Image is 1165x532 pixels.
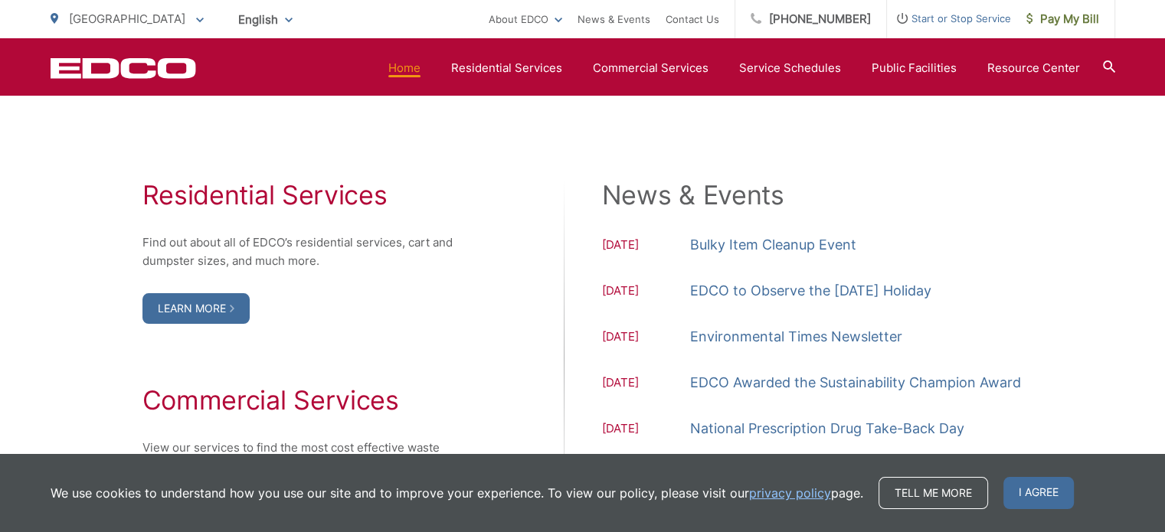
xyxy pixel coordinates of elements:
a: Service Schedules [739,59,841,77]
span: [DATE] [602,419,690,440]
a: Learn More [142,293,250,324]
a: National Prescription Drug Take-Back Day [690,417,964,440]
span: I agree [1003,477,1074,509]
a: Commercial Services [593,59,708,77]
span: [GEOGRAPHIC_DATA] [69,11,185,26]
p: We use cookies to understand how you use our site and to improve your experience. To view our pol... [51,484,863,502]
a: privacy policy [749,484,831,502]
a: EDCD logo. Return to the homepage. [51,57,196,79]
p: Find out about all of EDCO’s residential services, cart and dumpster sizes, and much more. [142,233,472,270]
span: English [227,6,304,33]
h2: Residential Services [142,180,472,211]
a: Residential Services [451,59,562,77]
a: Home [388,59,421,77]
a: Resource Center [987,59,1080,77]
a: About EDCO [489,10,562,28]
a: Tell me more [879,477,988,509]
p: View our services to find the most cost effective waste collection and/or recycling program for you. [142,439,472,475]
span: [DATE] [602,328,690,348]
a: Contact Us [666,10,719,28]
a: EDCO to Observe the [DATE] Holiday [690,279,931,302]
a: EDCO Awarded the Sustainability Champion Award [690,371,1021,394]
a: News & Events [578,10,650,28]
span: Pay My Bill [1026,10,1099,28]
a: Environmental Times Newsletter [690,325,902,348]
span: [DATE] [602,282,690,302]
a: Public Facilities [872,59,957,77]
span: [DATE] [602,236,690,256]
h2: Commercial Services [142,385,472,416]
span: [DATE] [602,374,690,394]
h2: News & Events [602,180,1023,211]
a: Bulky Item Cleanup Event [690,233,856,256]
